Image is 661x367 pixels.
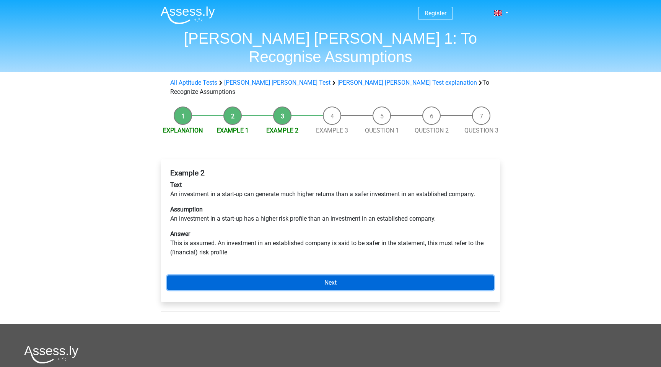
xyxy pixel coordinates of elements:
[464,127,498,134] a: Question 3
[266,127,298,134] a: Example 2
[161,6,215,24] img: Assessly
[415,127,449,134] a: Question 2
[170,229,491,257] p: This is assumed. An investment in an established company is said to be safer in the statement, th...
[163,127,203,134] a: Explanation
[170,206,203,213] b: Assumption
[170,205,491,223] p: An investment in a start-up has a higher risk profile than an investment in an established company.
[170,230,190,238] b: Answer
[224,79,330,86] a: [PERSON_NAME] [PERSON_NAME] Test
[425,10,446,17] a: Register
[337,79,477,86] a: [PERSON_NAME] [PERSON_NAME] Test explanation
[170,79,217,86] a: All Aptitude Tests
[167,78,494,97] div: To Recognize Assumptions
[24,346,78,364] img: Assessly logo
[217,127,249,134] a: Example 1
[155,29,506,66] h1: [PERSON_NAME] [PERSON_NAME] 1: To Recognise Assumptions
[167,275,494,290] a: Next
[170,180,491,199] p: An investment in a start-up can generate much higher returns than a safer investment in an establ...
[170,181,182,188] b: Text
[170,169,205,177] b: Example 2
[365,127,399,134] a: Question 1
[316,127,348,134] a: Example 3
